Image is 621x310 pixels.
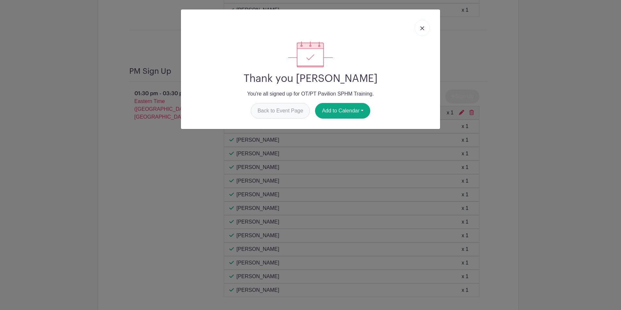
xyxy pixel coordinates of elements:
[288,41,333,67] img: signup_complete-c468d5dda3e2740ee63a24cb0ba0d3ce5d8a4ecd24259e683200fb1569d990c8.svg
[420,26,424,30] img: close_button-5f87c8562297e5c2d7936805f587ecaba9071eb48480494691a3f1689db116b3.svg
[251,103,310,119] a: Back to Event Page
[186,72,435,85] h2: Thank you [PERSON_NAME]
[186,90,435,98] p: You're all signed up for OT/PT Pavilion SPHM Training.
[315,103,370,119] button: Add to Calendar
